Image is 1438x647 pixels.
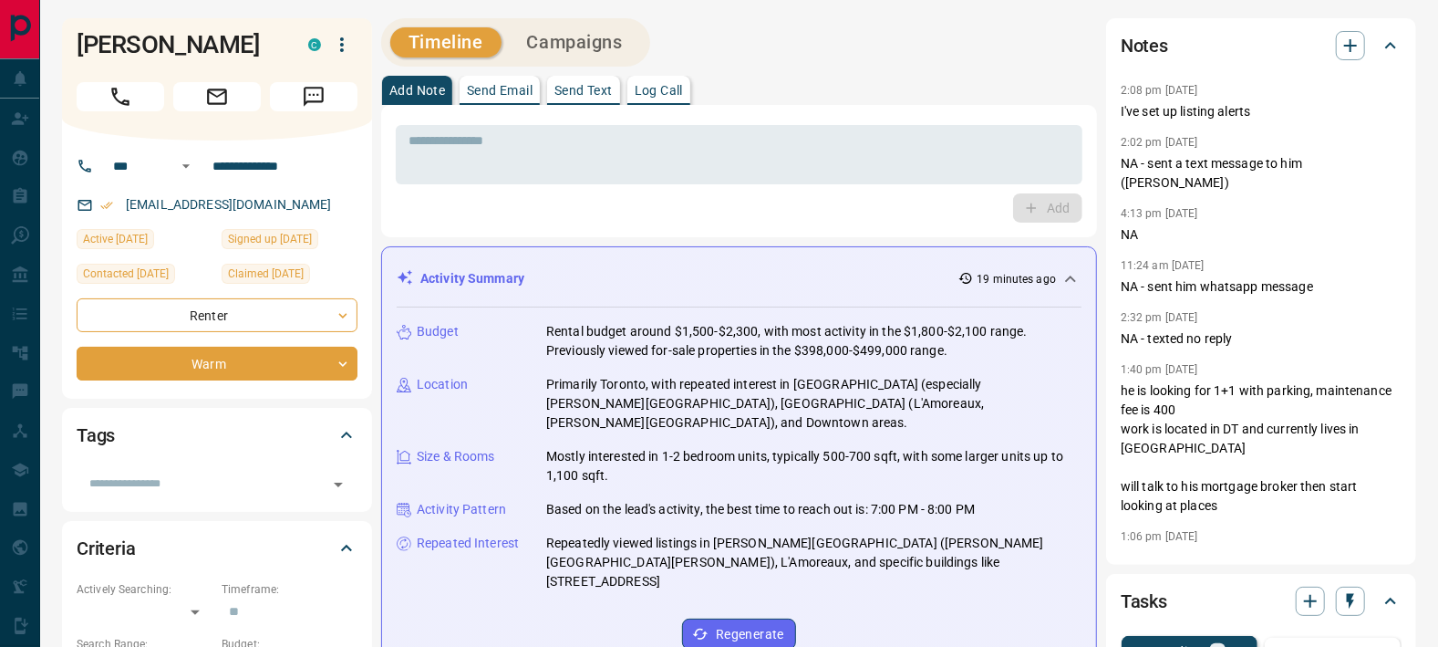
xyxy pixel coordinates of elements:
[1121,207,1198,220] p: 4:13 pm [DATE]
[1121,24,1402,68] div: Notes
[1121,579,1402,623] div: Tasks
[390,27,502,57] button: Timeline
[77,527,357,570] div: Criteria
[635,84,683,97] p: Log Call
[1121,277,1402,297] p: NA - sent him whatsapp message
[222,264,357,289] div: Thu Aug 25 2022
[77,298,357,332] div: Renter
[554,84,613,97] p: Send Text
[175,155,197,177] button: Open
[126,197,332,212] a: [EMAIL_ADDRESS][DOMAIN_NAME]
[1121,329,1402,349] p: NA - texted no reply
[77,347,357,381] div: Warm
[77,30,281,59] h1: [PERSON_NAME]
[1121,381,1402,516] p: he is looking for 1+1 with parking, maintenance fee is 400 work is located in DT and currently li...
[1121,530,1198,543] p: 1:06 pm [DATE]
[326,472,351,497] button: Open
[77,229,212,255] div: Mon Oct 13 2025
[1121,587,1167,616] h2: Tasks
[308,38,321,51] div: condos.ca
[1121,363,1198,376] p: 1:40 pm [DATE]
[77,264,212,289] div: Tue Aug 30 2022
[417,534,519,553] p: Repeated Interest
[417,500,506,519] p: Activity Pattern
[270,82,357,111] span: Message
[77,413,357,457] div: Tags
[228,265,304,283] span: Claimed [DATE]
[1121,311,1198,324] p: 2:32 pm [DATE]
[389,84,445,97] p: Add Note
[173,82,261,111] span: Email
[397,262,1081,296] div: Activity Summary19 minutes ago
[228,230,312,248] span: Signed up [DATE]
[417,447,495,466] p: Size & Rooms
[1121,548,1402,568] p: NA
[1121,136,1198,149] p: 2:02 pm [DATE]
[546,447,1081,485] p: Mostly interested in 1-2 bedroom units, typically 500-700 sqft, with some larger units up to 1,10...
[977,271,1056,287] p: 19 minutes ago
[222,581,357,598] p: Timeframe:
[83,230,148,248] span: Active [DATE]
[83,265,169,283] span: Contacted [DATE]
[509,27,641,57] button: Campaigns
[467,84,533,97] p: Send Email
[77,421,115,450] h2: Tags
[77,581,212,598] p: Actively Searching:
[546,322,1081,360] p: Rental budget around $1,500-$2,300, with most activity in the $1,800-$2,100 range. Previously vie...
[77,534,136,563] h2: Criteria
[1121,31,1168,60] h2: Notes
[546,375,1081,433] p: Primarily Toronto, with repeated interest in [GEOGRAPHIC_DATA] (especially [PERSON_NAME][GEOGRAPH...
[222,229,357,255] div: Wed Aug 03 2022
[546,534,1081,591] p: Repeatedly viewed listings in [PERSON_NAME][GEOGRAPHIC_DATA] ([PERSON_NAME][GEOGRAPHIC_DATA][PERS...
[1121,154,1402,193] p: NA - sent a text message to him ([PERSON_NAME])
[1121,102,1402,121] p: I've set up listing alerts
[1121,225,1402,245] p: NA
[420,269,524,288] p: Activity Summary
[77,82,164,111] span: Call
[1121,84,1198,97] p: 2:08 pm [DATE]
[100,199,113,212] svg: Email Verified
[417,375,468,394] p: Location
[417,322,459,341] p: Budget
[1121,259,1205,272] p: 11:24 am [DATE]
[546,500,975,519] p: Based on the lead's activity, the best time to reach out is: 7:00 PM - 8:00 PM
